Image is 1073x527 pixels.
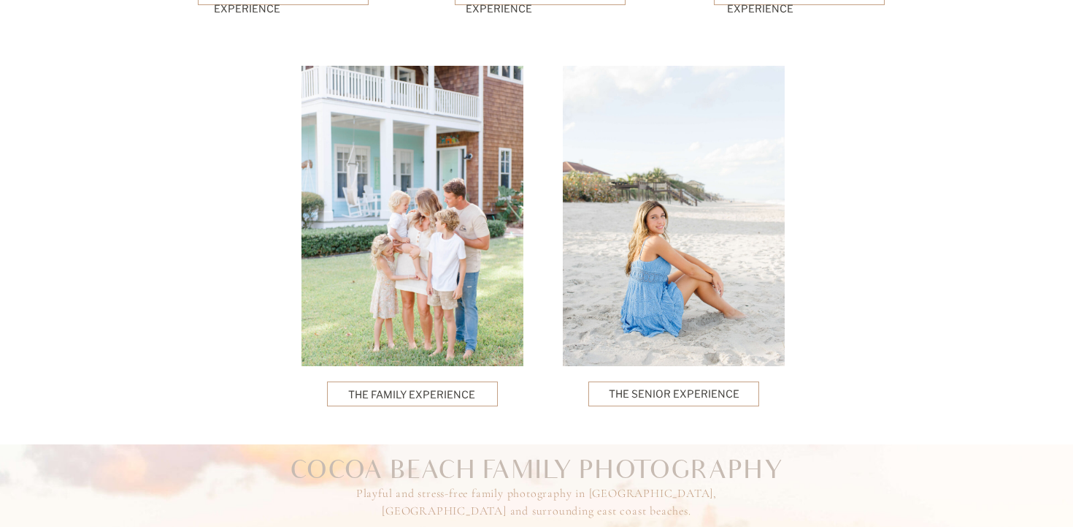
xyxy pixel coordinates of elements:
[348,387,477,400] a: The Family Experience
[337,485,736,524] h3: Playful and stress-free family photography in [GEOGRAPHIC_DATA], [GEOGRAPHIC_DATA] and surroundin...
[609,386,739,402] a: The Senior Experience
[172,458,901,481] h2: Cocoa Beach Family Photography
